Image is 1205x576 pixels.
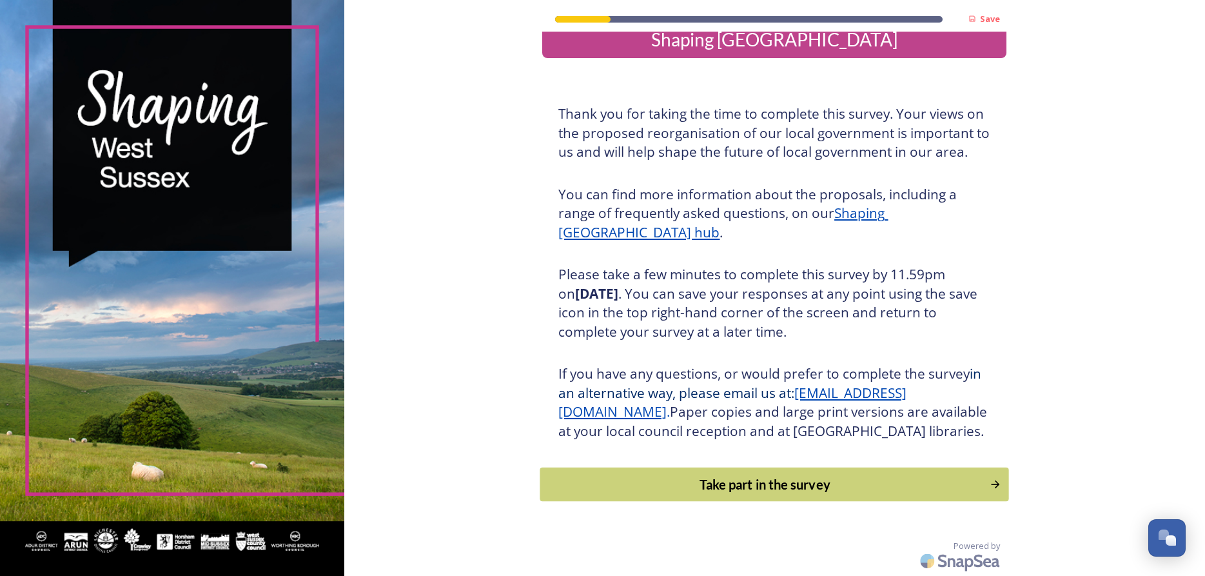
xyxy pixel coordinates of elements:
[980,13,1000,25] strong: Save
[667,402,670,421] span: .
[916,546,1006,576] img: SnapSea Logo
[558,104,990,162] h3: Thank you for taking the time to complete this survey. Your views on the proposed reorganisation ...
[575,284,618,303] strong: [DATE]
[547,26,1001,53] div: Shaping [GEOGRAPHIC_DATA]
[547,475,983,494] div: Take part in the survey
[1148,519,1186,557] button: Open Chat
[558,364,990,441] h3: If you have any questions, or would prefer to complete the survey Paper copies and large print ve...
[540,468,1009,502] button: Continue
[954,540,1000,552] span: Powered by
[558,364,985,402] span: in an alternative way, please email us at:
[558,265,990,341] h3: Please take a few minutes to complete this survey by 11.59pm on . You can save your responses at ...
[558,185,990,243] h3: You can find more information about the proposals, including a range of frequently asked question...
[558,204,888,241] a: Shaping [GEOGRAPHIC_DATA] hub
[558,384,906,421] a: [EMAIL_ADDRESS][DOMAIN_NAME]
